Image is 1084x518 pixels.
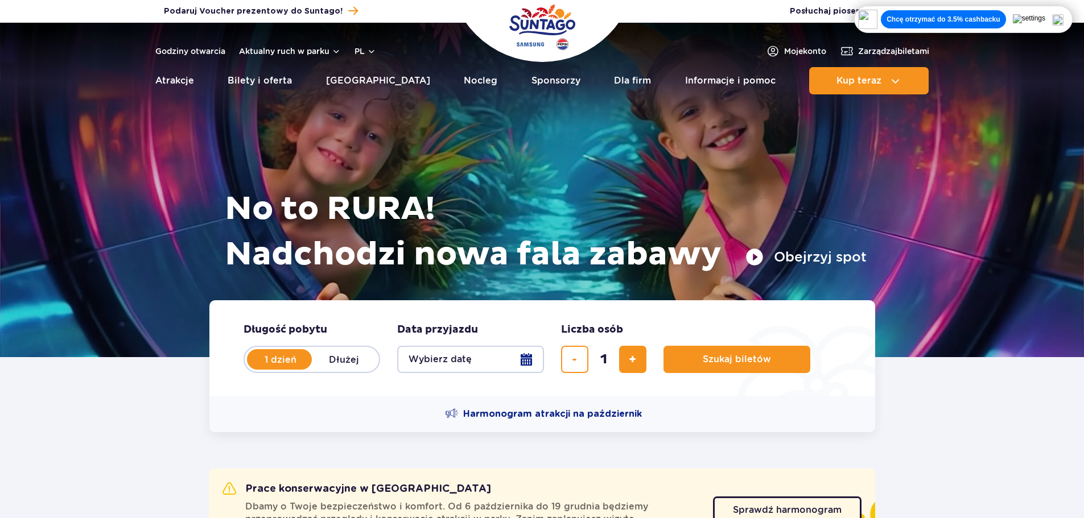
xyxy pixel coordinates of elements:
a: Zarządzajbiletami [840,44,929,58]
span: Liczba osób [561,323,623,337]
span: Harmonogram atrakcji na październik [463,408,642,420]
a: Dla firm [614,67,651,94]
button: Aktualny ruch w parku [239,47,341,56]
button: Kup teraz [809,67,929,94]
span: Długość pobytu [244,323,327,337]
button: Szukaj biletów [663,346,810,373]
button: Posłuchaj piosenkiSuntago [790,6,921,17]
span: Kup teraz [836,76,881,86]
button: Obejrzyj spot [745,248,867,266]
span: Podaruj Voucher prezentowy do Suntago! [164,6,343,17]
span: Zarządzaj biletami [858,45,929,57]
span: Sprawdź harmonogram [733,505,842,515]
button: usuń bilet [561,346,588,373]
span: Szukaj biletów [703,354,771,364]
a: Godziny otwarcia [155,45,225,57]
span: Moje konto [784,45,826,57]
button: Wybierz datę [397,346,544,373]
span: Posłuchaj piosenki [790,6,904,17]
form: Planowanie wizyty w Park of Poland [209,300,875,396]
a: Informacje i pomoc [685,67,776,94]
h2: Prace konserwacyjne w [GEOGRAPHIC_DATA] [222,482,491,496]
span: Data przyjazdu [397,323,478,337]
a: Podaruj Voucher prezentowy do Suntago! [164,3,358,19]
a: Bilety i oferta [228,67,292,94]
label: 1 dzień [248,347,313,371]
label: Dłużej [312,347,377,371]
a: Harmonogram atrakcji na październik [445,407,642,421]
h1: No to RURA! Nadchodzi nowa fala zabawy [225,187,867,277]
a: Nocleg [464,67,497,94]
a: Sponsorzy [531,67,580,94]
a: Atrakcje [155,67,194,94]
button: pl [355,45,376,57]
input: liczba biletów [590,346,617,373]
button: dodaj bilet [619,346,646,373]
a: Mojekonto [766,44,826,58]
a: [GEOGRAPHIC_DATA] [326,67,430,94]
